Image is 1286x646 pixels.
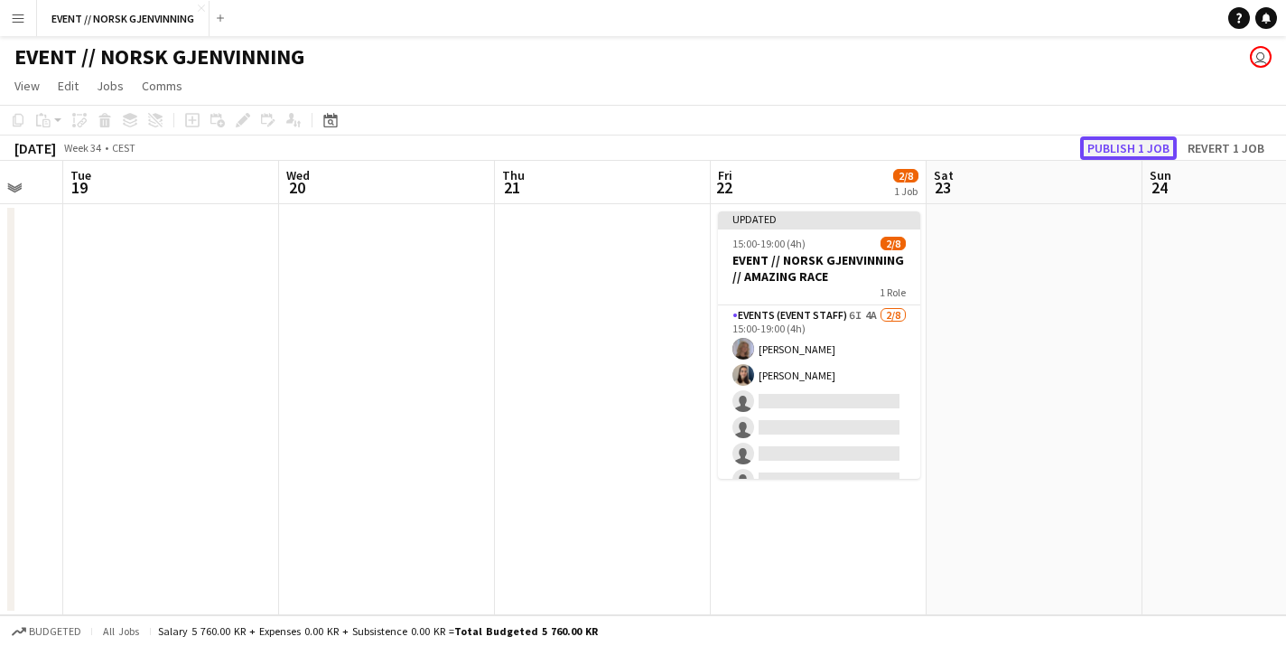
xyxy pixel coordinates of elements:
div: [DATE] [14,139,56,157]
app-user-avatar: Rikke Bjørneng [1250,46,1272,68]
span: View [14,78,40,94]
a: Edit [51,74,86,98]
app-card-role: Events (Event Staff)6I4A2/815:00-19:00 (4h)[PERSON_NAME][PERSON_NAME] [718,305,920,550]
h3: EVENT // NORSK GJENVINNING // AMAZING RACE [718,252,920,285]
a: Comms [135,74,190,98]
span: 1 Role [880,286,906,299]
span: Jobs [97,78,124,94]
a: View [7,74,47,98]
button: Revert 1 job [1180,136,1272,160]
span: 23 [931,177,954,198]
h1: EVENT // NORSK GJENVINNING [14,43,304,70]
div: CEST [112,141,135,154]
span: Total Budgeted 5 760.00 KR [454,624,598,638]
span: 2/8 [881,237,906,250]
span: Sun [1150,167,1171,183]
button: EVENT // NORSK GJENVINNING [37,1,210,36]
span: 15:00-19:00 (4h) [732,237,806,250]
span: Comms [142,78,182,94]
button: Budgeted [9,622,84,641]
span: 2/8 [893,169,918,183]
span: Fri [718,167,732,183]
button: Publish 1 job [1080,136,1177,160]
span: 19 [68,177,91,198]
span: Wed [286,167,310,183]
div: 1 Job [894,184,918,198]
a: Jobs [89,74,131,98]
app-job-card: Updated15:00-19:00 (4h)2/8EVENT // NORSK GJENVINNING // AMAZING RACE1 RoleEvents (Event Staff)6I4... [718,211,920,479]
span: Week 34 [60,141,105,154]
span: 21 [499,177,525,198]
span: Edit [58,78,79,94]
div: Salary 5 760.00 KR + Expenses 0.00 KR + Subsistence 0.00 KR = [158,624,598,638]
span: 22 [715,177,732,198]
span: 20 [284,177,310,198]
span: Tue [70,167,91,183]
div: Updated [718,211,920,226]
span: Sat [934,167,954,183]
span: All jobs [99,624,143,638]
span: 24 [1147,177,1171,198]
span: Thu [502,167,525,183]
span: Budgeted [29,625,81,638]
